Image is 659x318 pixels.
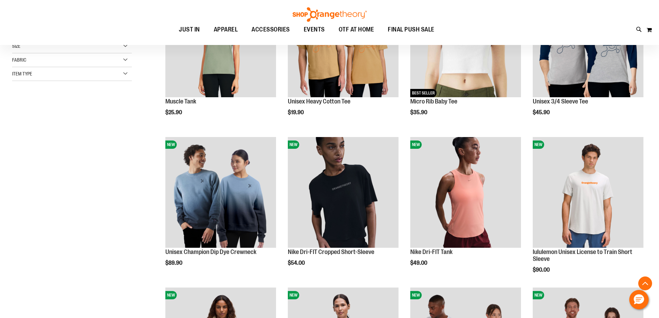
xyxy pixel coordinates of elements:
[410,98,457,105] a: Micro Rib Baby Tee
[410,89,437,97] span: BEST SELLER
[388,22,434,37] span: FINAL PUSH SALE
[533,140,544,149] span: NEW
[165,137,276,249] a: Unisex Champion Dip Dye CrewneckNEW
[410,137,521,249] a: Nike Dri-FIT TankNEW
[12,57,26,63] span: Fabric
[288,109,305,116] span: $19.90
[304,22,325,37] span: EVENTS
[165,98,196,105] a: Muscle Tank
[165,137,276,248] img: Unisex Champion Dip Dye Crewneck
[251,22,290,37] span: ACCESSORIES
[165,140,177,149] span: NEW
[529,134,647,290] div: product
[288,98,350,105] a: Unisex Heavy Cotton Tee
[297,22,332,38] a: EVENTS
[207,22,245,38] a: APPAREL
[410,291,422,299] span: NEW
[288,260,306,266] span: $54.00
[165,248,256,255] a: Unisex Champion Dip Dye Crewneck
[12,43,20,49] span: Size
[381,22,441,38] a: FINAL PUSH SALE
[179,22,200,37] span: JUST IN
[288,140,299,149] span: NEW
[638,276,652,290] button: Back To Top
[410,260,428,266] span: $49.00
[214,22,238,37] span: APPAREL
[172,22,207,37] a: JUST IN
[245,22,297,38] a: ACCESSORIES
[629,290,649,309] button: Hello, have a question? Let’s chat.
[533,137,643,249] a: lululemon Unisex License to Train Short SleeveNEW
[410,140,422,149] span: NEW
[410,137,521,248] img: Nike Dri-FIT Tank
[288,137,399,248] img: Nike Dri-FIT Cropped Short-Sleeve
[410,109,428,116] span: $35.90
[288,291,299,299] span: NEW
[339,22,374,37] span: OTF AT HOME
[533,109,551,116] span: $45.90
[533,248,632,262] a: lululemon Unisex License to Train Short Sleeve
[533,267,551,273] span: $90.00
[407,134,524,284] div: product
[288,248,374,255] a: Nike Dri-FIT Cropped Short-Sleeve
[12,71,32,76] span: Item Type
[410,248,452,255] a: Nike Dri-FIT Tank
[292,7,368,22] img: Shop Orangetheory
[165,260,183,266] span: $89.90
[533,291,544,299] span: NEW
[284,134,402,284] div: product
[162,134,280,284] div: product
[533,137,643,248] img: lululemon Unisex License to Train Short Sleeve
[533,98,588,105] a: Unisex 3/4 Sleeve Tee
[288,137,399,249] a: Nike Dri-FIT Cropped Short-SleeveNEW
[165,291,177,299] span: NEW
[165,109,183,116] span: $25.90
[332,22,381,38] a: OTF AT HOME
